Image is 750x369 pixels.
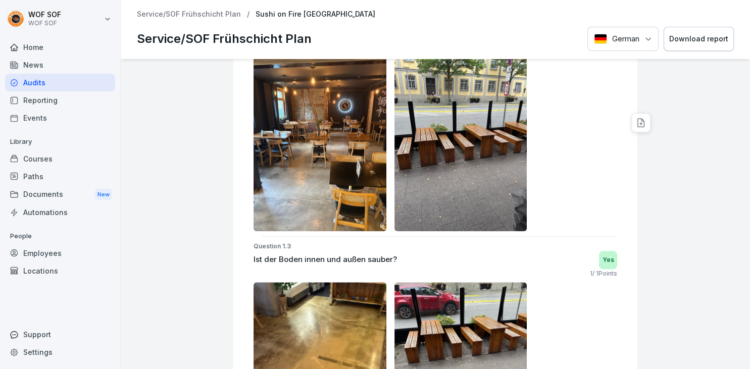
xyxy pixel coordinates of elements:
[28,11,61,19] p: WOF SOF
[5,185,115,204] div: Documents
[254,55,386,231] img: ceicahvsl3gi8s76xz9i0wfn.png
[5,343,115,361] a: Settings
[5,109,115,127] a: Events
[247,10,249,19] p: /
[594,34,607,44] img: German
[5,203,115,221] a: Automations
[664,27,734,51] button: Download report
[28,20,61,27] p: WOF SOF
[5,134,115,150] p: Library
[5,56,115,74] a: News
[5,185,115,204] a: DocumentsNew
[254,242,617,251] p: Question 1.3
[612,33,639,45] p: German
[5,74,115,91] a: Audits
[5,168,115,185] a: Paths
[256,10,375,19] p: Sushi on Fire [GEOGRAPHIC_DATA]
[137,30,312,48] p: Service/SOF Frühschicht Plan
[137,10,241,19] a: Service/SOF Frühschicht Plan
[599,251,617,269] div: Yes
[587,27,659,51] button: Language
[394,55,527,231] img: q2oylfo71hrytar4yvi7bv34.png
[95,189,112,200] div: New
[590,269,617,278] p: 1 / 1 Points
[5,150,115,168] a: Courses
[5,262,115,280] a: Locations
[669,33,728,44] div: Download report
[254,254,397,266] p: Ist der Boden innen und außen sauber?
[5,38,115,56] a: Home
[5,244,115,262] a: Employees
[5,326,115,343] div: Support
[5,91,115,109] a: Reporting
[5,228,115,244] p: People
